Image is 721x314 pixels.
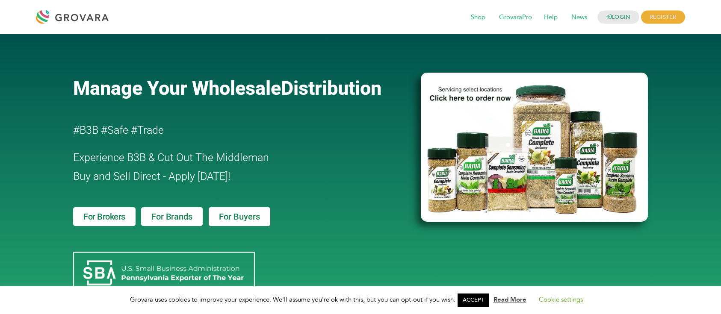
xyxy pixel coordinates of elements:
[73,170,230,182] span: Buy and Sell Direct - Apply [DATE]!
[281,77,381,100] span: Distribution
[493,13,538,22] a: GrovaraPro
[458,293,489,307] a: ACCEPT
[493,9,538,26] span: GrovaraPro
[151,212,192,221] span: For Brands
[493,295,526,304] a: Read More
[73,77,407,100] a: Manage Your WholesaleDistribution
[538,13,564,22] a: Help
[565,9,593,26] span: News
[641,11,685,24] span: REGISTER
[538,9,564,26] span: Help
[219,212,260,221] span: For Buyers
[565,13,593,22] a: News
[209,207,270,226] a: For Buyers
[73,151,269,164] span: Experience B3B & Cut Out The Middleman
[539,295,583,304] a: Cookie settings
[73,77,281,100] span: Manage Your Wholesale
[130,295,591,304] span: Grovara uses cookies to improve your experience. We'll assume you're ok with this, but you can op...
[597,11,639,24] a: LOGIN
[465,9,491,26] span: Shop
[83,212,125,221] span: For Brokers
[141,207,202,226] a: For Brands
[73,207,136,226] a: For Brokers
[73,121,372,140] h2: #B3B #Safe #Trade
[465,13,491,22] a: Shop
